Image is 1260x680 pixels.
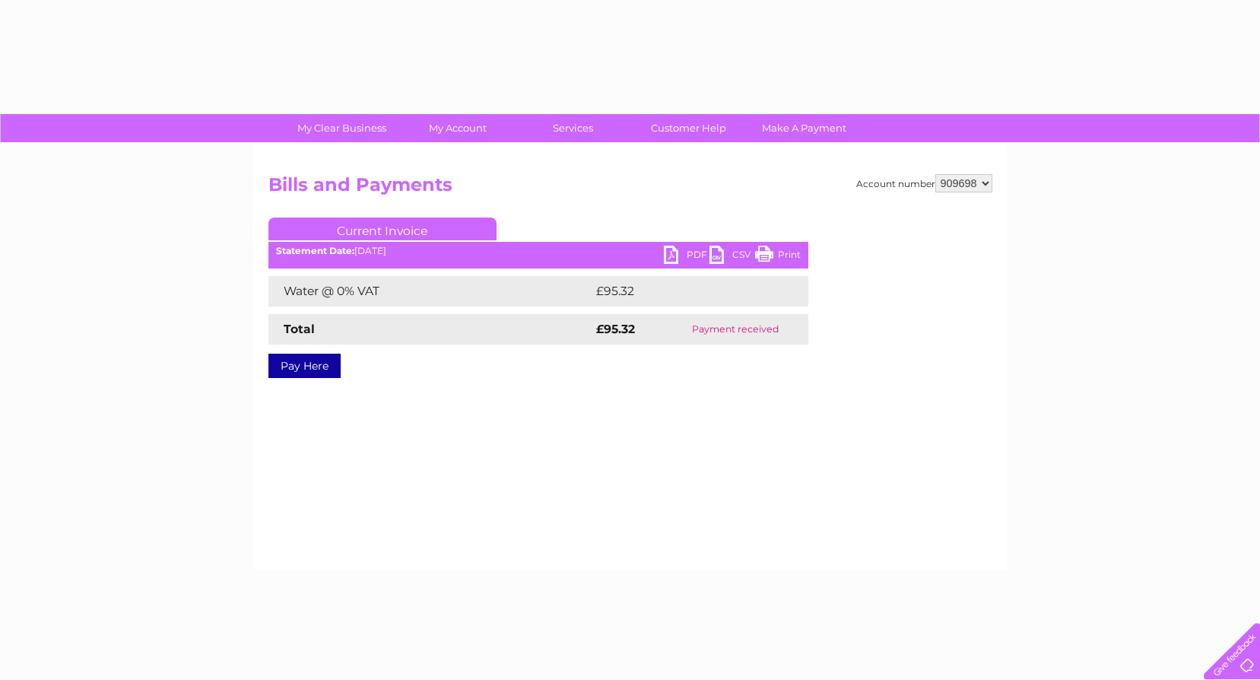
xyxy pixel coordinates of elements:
[268,354,341,378] a: Pay Here
[664,246,709,268] a: PDF
[626,114,751,142] a: Customer Help
[268,174,992,203] h2: Bills and Payments
[268,246,808,256] div: [DATE]
[856,174,992,192] div: Account number
[596,322,635,336] strong: £95.32
[395,114,520,142] a: My Account
[755,246,801,268] a: Print
[284,322,315,336] strong: Total
[279,114,405,142] a: My Clear Business
[592,276,777,307] td: £95.32
[510,114,636,142] a: Services
[276,245,354,256] b: Statement Date:
[268,218,497,240] a: Current Invoice
[741,114,867,142] a: Make A Payment
[268,276,592,307] td: Water @ 0% VAT
[663,314,808,345] td: Payment received
[709,246,755,268] a: CSV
